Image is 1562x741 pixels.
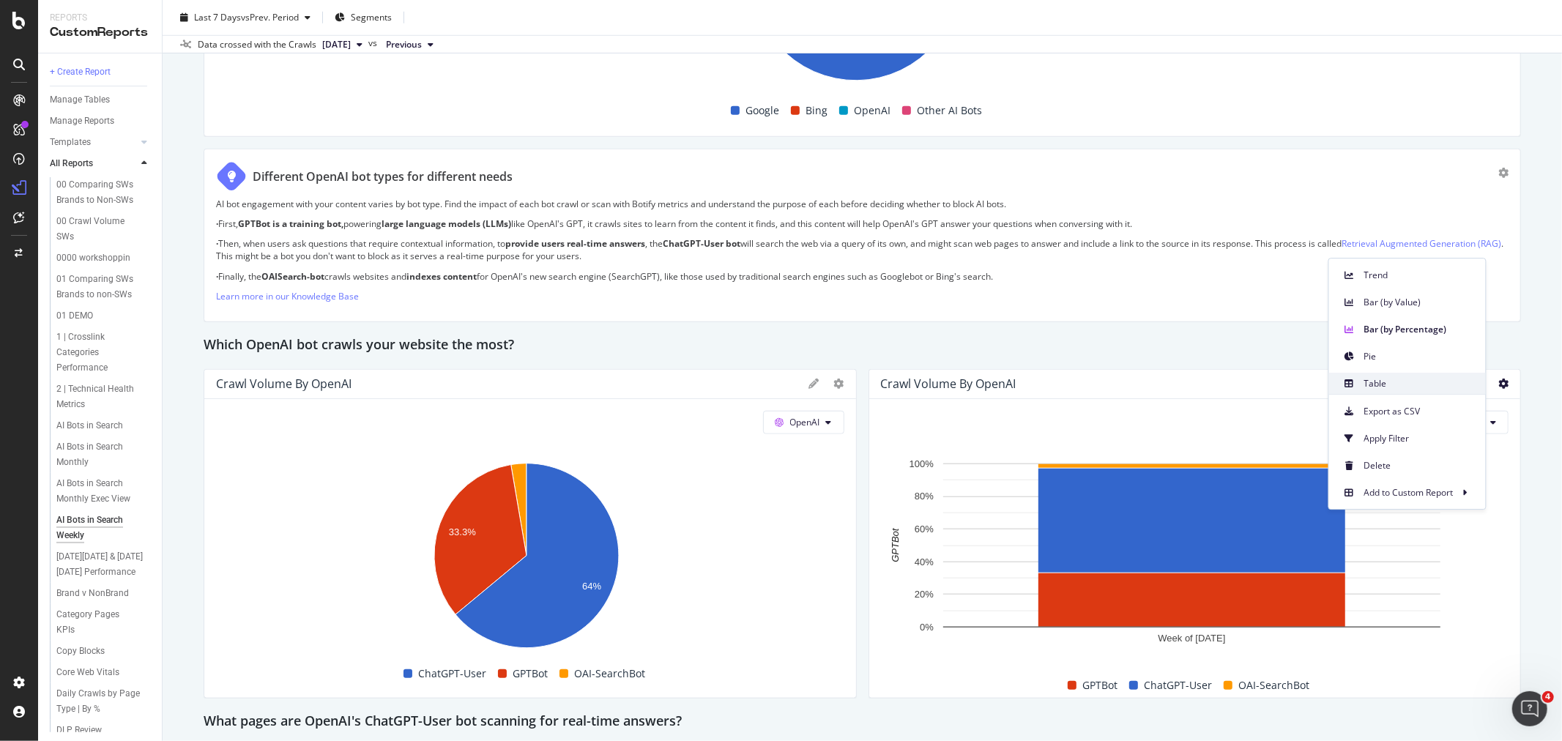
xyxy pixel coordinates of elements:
span: Export as CSV [1364,405,1474,418]
div: AI Bots in Search Weekly [56,513,139,543]
button: Segments [329,6,398,29]
text: GPTBot [890,527,901,562]
div: Category Pages KPIs [56,607,138,638]
a: DLP Review [56,723,152,738]
span: ChatGPT-User [1144,677,1212,694]
span: Previous [386,38,422,51]
svg: A chart. [216,456,838,661]
p: AI bot engagement with your content varies by bot type. Find the impact of each bot crawl or scan... [216,198,1509,210]
div: Reports [50,12,150,24]
a: 01 DEMO [56,308,152,324]
strong: · [216,270,218,283]
a: Templates [50,135,137,150]
a: 0000 workshoppin [56,250,152,266]
a: AI Bots in Search Weekly [56,513,152,543]
div: CustomReports [50,24,150,41]
iframe: Intercom live chat [1512,691,1547,726]
svg: A chart. [881,456,1503,661]
div: Manage Reports [50,113,114,129]
a: Copy Blocks [56,644,152,659]
div: AI Bots in Search Monthly Exec View [56,476,143,507]
div: Core Web Vitals [56,665,119,680]
div: AI Bots in Search [56,418,123,433]
span: Apply Filter [1364,432,1474,445]
div: Black Friday & Cyber Monday Performance [56,549,144,580]
strong: indexes content [406,270,477,283]
a: Manage Reports [50,113,152,129]
text: 0% [920,622,934,633]
div: 2 | Technical Health Metrics [56,381,141,412]
div: Copy Blocks [56,644,105,659]
span: OAI-SearchBot [1238,677,1309,694]
h2: What pages are OpenAI's ChatGPT-User bot scanning for real-time answers? [204,710,682,734]
div: 00 Crawl Volume SWs [56,214,138,245]
span: Other AI Bots [917,102,982,119]
span: vs Prev. Period [241,11,299,23]
strong: provide users real-time answers [505,237,645,250]
strong: · [216,237,218,250]
a: 00 Comparing SWs Brands to Non-SWs [56,177,152,208]
span: Google [745,102,779,119]
div: 01 Comparing SWs Brands to non-SWs [56,272,144,302]
span: Trend [1364,269,1474,282]
a: 1 | Crosslink Categories Performance [56,329,152,376]
a: AI Bots in Search Monthly [56,439,152,470]
span: Segments [351,11,392,23]
text: Week of [DATE] [1158,633,1225,644]
div: + Create Report [50,64,111,80]
a: Learn more in our Knowledge Base [216,290,359,302]
text: 33.3% [449,526,476,537]
span: GPTBot [1082,677,1117,694]
div: DLP Review [56,723,102,738]
a: 2 | Technical Health Metrics [56,381,152,412]
a: Retrieval Augmented Generation (RAG) [1342,237,1501,250]
text: 40% [914,556,933,567]
strong: GPTBot is a training bot, [238,217,343,230]
span: Last 7 Days [194,11,241,23]
a: Core Web Vitals [56,665,152,680]
button: [DATE] [316,36,368,53]
span: vs [368,37,380,50]
span: ChatGPT-User [418,665,486,682]
a: Category Pages KPIs [56,607,152,638]
button: Last 7 DaysvsPrev. Period [174,6,316,29]
a: Brand v NonBrand [56,586,152,601]
strong: large language models (LLMs) [382,217,511,230]
span: GPTBot [513,665,548,682]
a: [DATE][DATE] & [DATE][DATE] Performance [56,549,152,580]
text: 60% [914,524,933,535]
a: AI Bots in Search [56,418,152,433]
p: First, powering like OpenAI's GPT, it crawls sites to learn from the content it finds, and this c... [216,217,1509,230]
button: Previous [380,36,439,53]
div: Different OpenAI bot types for different needsAI bot engagement with your content varies by bot t... [204,149,1521,322]
span: Table [1364,377,1474,390]
span: OpenAI [854,102,890,119]
div: Crawl Volume by OpenAIWeekOpenAIA chart.GPTBotChatGPT-UserOAI-SearchBot [869,369,1522,699]
p: Then, when users ask questions that require contextual information, to , the will search the web ... [216,237,1509,262]
a: 00 Crawl Volume SWs [56,214,152,245]
div: All Reports [50,156,93,171]
div: 0000 workshoppin [56,250,130,266]
a: Manage Tables [50,92,152,108]
div: Crawl Volume by OpenAI [881,376,1016,391]
span: Pie [1364,350,1474,363]
div: Manage Tables [50,92,110,108]
text: 20% [914,589,933,600]
h2: Which OpenAI bot crawls your website the most? [204,334,514,357]
button: OpenAI [763,411,844,434]
span: Bar (by Percentage) [1364,323,1474,336]
span: 4 [1542,691,1554,703]
div: 00 Comparing SWs Brands to Non-SWs [56,177,144,208]
div: 1 | Crosslink Categories Performance [56,329,143,376]
div: What pages are OpenAI's ChatGPT-User bot scanning for real-time answers? [204,710,1521,734]
a: All Reports [50,156,137,171]
div: Daily Crawls by Page Type | By % [56,686,142,717]
span: Bing [806,102,828,119]
div: Different OpenAI bot types for different needs [253,168,513,185]
p: Finally, the crawls websites and for OpenAI's new search engine (SearchGPT), like those used by t... [216,270,1509,283]
span: Add to Custom Report [1364,486,1454,499]
div: Brand v NonBrand [56,586,129,601]
div: Data crossed with the Crawls [198,38,316,51]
